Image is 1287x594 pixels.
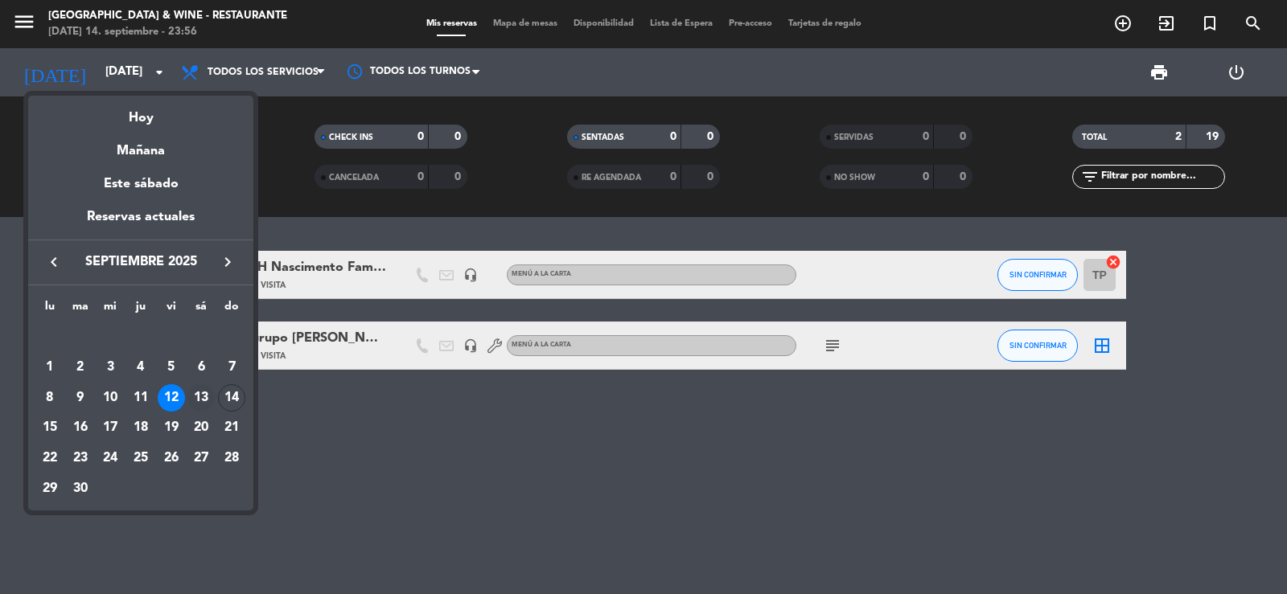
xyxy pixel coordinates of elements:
[216,297,247,322] th: domingo
[187,414,215,441] div: 20
[187,352,217,383] td: 6 de septiembre de 2025
[67,475,94,502] div: 30
[158,384,185,412] div: 12
[28,207,253,240] div: Reservas actuales
[187,383,217,413] td: 13 de septiembre de 2025
[95,352,125,383] td: 3 de septiembre de 2025
[125,383,156,413] td: 11 de septiembre de 2025
[216,443,247,473] td: 28 de septiembre de 2025
[97,444,124,472] div: 24
[67,414,94,441] div: 16
[218,414,245,441] div: 21
[65,383,96,413] td: 9 de septiembre de 2025
[218,252,237,272] i: keyboard_arrow_right
[187,354,215,381] div: 6
[156,297,187,322] th: viernes
[187,443,217,473] td: 27 de septiembre de 2025
[187,444,215,472] div: 27
[216,352,247,383] td: 7 de septiembre de 2025
[28,129,253,162] div: Mañana
[216,383,247,413] td: 14 de septiembre de 2025
[65,297,96,322] th: martes
[28,162,253,207] div: Este sábado
[36,384,64,412] div: 8
[218,384,245,412] div: 14
[36,414,64,441] div: 15
[95,297,125,322] th: miércoles
[127,384,154,412] div: 11
[218,444,245,472] div: 28
[35,443,65,473] td: 22 de septiembre de 2025
[216,412,247,443] td: 21 de septiembre de 2025
[125,297,156,322] th: jueves
[67,384,94,412] div: 9
[35,473,65,504] td: 29 de septiembre de 2025
[97,354,124,381] div: 3
[65,473,96,504] td: 30 de septiembre de 2025
[125,412,156,443] td: 18 de septiembre de 2025
[127,354,154,381] div: 4
[158,354,185,381] div: 5
[97,384,124,412] div: 10
[28,96,253,129] div: Hoy
[125,443,156,473] td: 25 de septiembre de 2025
[97,414,124,441] div: 17
[95,383,125,413] td: 10 de septiembre de 2025
[156,352,187,383] td: 5 de septiembre de 2025
[65,443,96,473] td: 23 de septiembre de 2025
[158,444,185,472] div: 26
[187,297,217,322] th: sábado
[67,354,94,381] div: 2
[36,475,64,502] div: 29
[125,352,156,383] td: 4 de septiembre de 2025
[68,252,213,272] span: septiembre 2025
[127,444,154,472] div: 25
[156,412,187,443] td: 19 de septiembre de 2025
[35,352,65,383] td: 1 de septiembre de 2025
[187,412,217,443] td: 20 de septiembre de 2025
[65,412,96,443] td: 16 de septiembre de 2025
[67,444,94,472] div: 23
[95,443,125,473] td: 24 de septiembre de 2025
[36,444,64,472] div: 22
[36,354,64,381] div: 1
[35,297,65,322] th: lunes
[44,252,64,272] i: keyboard_arrow_left
[95,412,125,443] td: 17 de septiembre de 2025
[39,252,68,272] button: keyboard_arrow_left
[187,384,215,412] div: 13
[158,414,185,441] div: 19
[156,443,187,473] td: 26 de septiembre de 2025
[65,352,96,383] td: 2 de septiembre de 2025
[35,412,65,443] td: 15 de septiembre de 2025
[156,383,187,413] td: 12 de septiembre de 2025
[213,252,242,272] button: keyboard_arrow_right
[218,354,245,381] div: 7
[35,383,65,413] td: 8 de septiembre de 2025
[35,322,247,352] td: SEP.
[127,414,154,441] div: 18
